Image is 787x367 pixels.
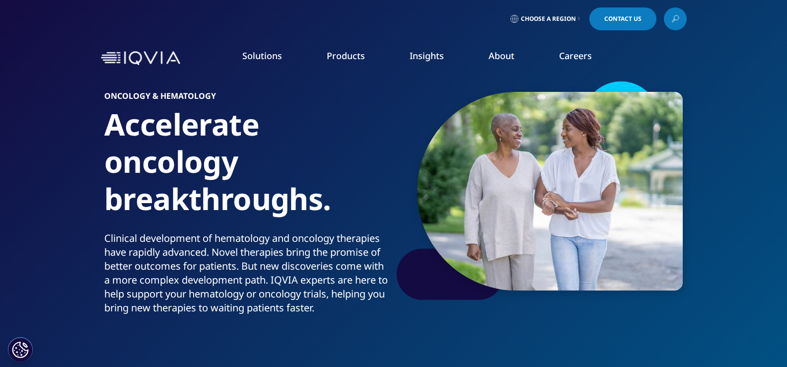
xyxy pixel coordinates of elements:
a: Solutions [242,50,282,62]
h6: Oncology & Hematology [104,92,390,106]
a: Contact Us [589,7,656,30]
span: Contact Us [604,16,642,22]
img: 1210_bonding-with-mother-who-has-cancer.jpg [417,92,683,291]
div: breakthroughs. [104,180,390,218]
span: Clinical development of hematology and oncology therapies have rapidly advanced. Novel therapies ... [104,231,388,314]
nav: Primary [184,35,687,81]
a: Products [327,50,365,62]
button: Cookies Settings [8,337,33,362]
a: Insights [410,50,444,62]
span: Choose a Region [521,15,576,23]
img: IQVIA Healthcare Information Technology and Pharma Clinical Research Company [101,51,180,66]
h1: Accelerate oncology [104,106,390,231]
a: Careers [559,50,592,62]
a: About [489,50,514,62]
